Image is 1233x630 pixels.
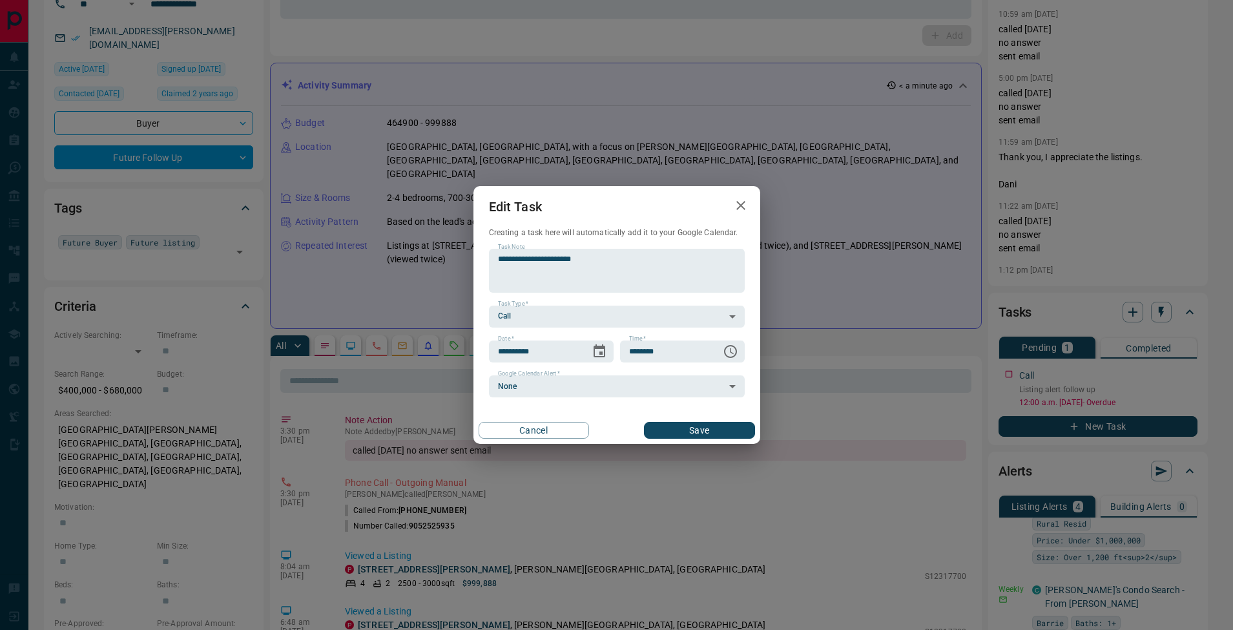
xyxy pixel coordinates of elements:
[479,422,589,439] button: Cancel
[489,227,745,238] p: Creating a task here will automatically add it to your Google Calendar.
[498,300,528,308] label: Task Type
[644,422,754,439] button: Save
[629,335,646,343] label: Time
[498,335,514,343] label: Date
[489,306,745,328] div: Call
[718,339,743,364] button: Choose time, selected time is 12:00 AM
[473,186,557,227] h2: Edit Task
[586,339,612,364] button: Choose date, selected date is Sep 3, 2025
[498,243,524,251] label: Task Note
